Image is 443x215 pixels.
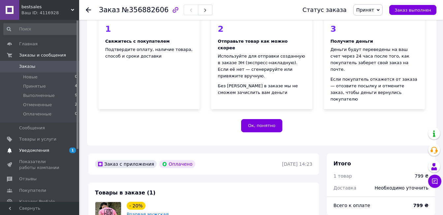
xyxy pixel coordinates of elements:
span: 1 [69,148,76,153]
div: 3 [331,25,418,33]
div: Статус заказа [302,7,347,13]
div: Вернуться назад [86,7,91,13]
span: Товары в заказе (1) [95,190,155,196]
time: [DATE] 14:23 [282,161,312,167]
span: Ок, понятно [248,123,275,128]
span: Показатели работы компании [19,159,61,171]
button: Заказ выполнен [389,5,436,15]
span: Главная [19,41,38,47]
b: Получите деньги [331,39,373,44]
div: Если покупатель откажется от заказа — отозвите посылку и отмените заказ, чтобы деньги вернулись п... [331,76,418,103]
span: Отзывы [19,176,37,182]
span: Заказ выполнен [395,8,431,13]
span: 9 [75,93,77,99]
input: Поиск [3,23,78,35]
b: 799 ₴ [413,203,428,208]
span: 4 [75,83,77,89]
div: Подтвердите оплату, наличие товара, способ и сроки доставки [105,46,193,60]
span: Заказы и сообщения [19,52,66,58]
span: Выполненные [23,93,55,99]
span: Доставка [333,185,356,191]
div: Деньги будут переведены на ваш счет через 24 часа после того, как покупатель заберет свой заказ н... [331,46,418,73]
div: 1 [105,25,193,33]
span: 0 [75,74,77,80]
button: Ок, понятно [241,119,282,132]
div: Используйте для отправки созданную в заказе ЭН (экспресс-накладную). Если её нет — сгенерируйте и... [218,53,305,79]
span: 2 [75,102,77,108]
span: Заказы [19,64,35,69]
div: 2 [218,25,305,33]
span: Уведомления [19,148,49,153]
span: Отмененные [23,102,52,108]
div: - 20% [127,202,145,210]
span: Покупатели [19,188,46,193]
div: 799 ₴ [415,173,428,179]
span: Итого [333,160,351,167]
div: Оплачено [159,160,195,168]
button: Чат с покупателем [428,175,441,188]
span: Новые [23,74,38,80]
span: 1 товар [333,173,352,179]
b: Отправьте товар как можно скорее [218,39,288,50]
span: Всего к оплате [333,203,370,208]
span: Каталог ProSale [19,199,55,205]
span: №356882606 [122,6,169,14]
span: 0 [75,111,77,117]
div: Без [PERSON_NAME] в заказе мы не сможем зачислить вам деньги [218,83,305,96]
span: Принят [356,7,374,13]
span: Принятые [23,83,46,89]
span: Заказ [99,6,120,14]
div: Необходимо уточнить [371,181,432,195]
div: Ваш ID: 4116928 [21,10,79,16]
b: Свяжитесь с покупателем [105,39,170,44]
span: Сообщения [19,125,45,131]
span: bestsales [21,4,71,10]
span: Оплаченные [23,111,51,117]
span: Товары и услуги [19,136,56,142]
